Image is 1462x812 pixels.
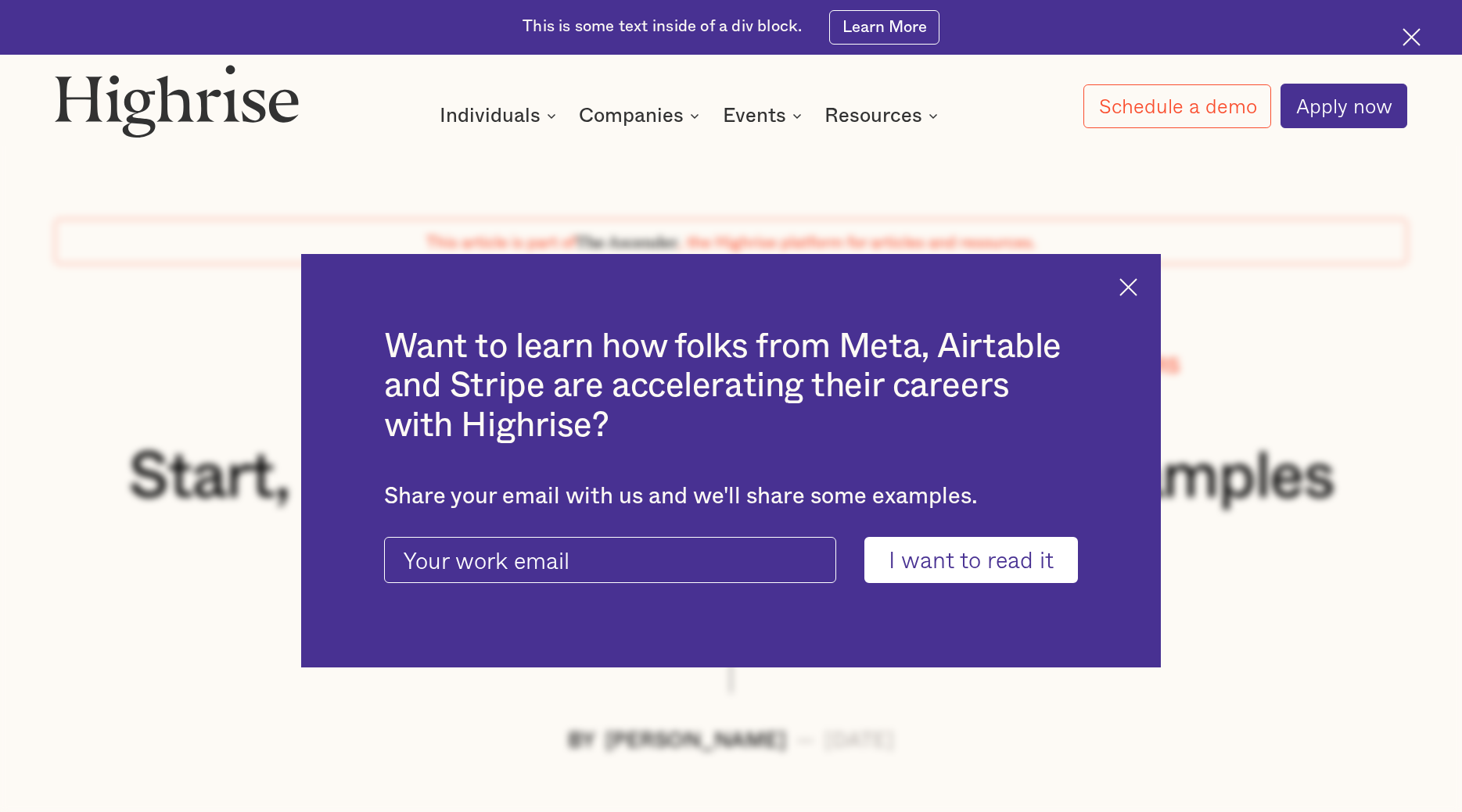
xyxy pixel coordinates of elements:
form: current-ascender-blog-article-modal-form [384,537,1079,582]
img: Cross icon [1403,28,1421,46]
div: Companies [579,106,684,125]
input: Your work email [384,537,836,582]
div: Events [723,106,786,125]
div: Resources [824,106,922,125]
div: Individuals [440,106,561,125]
a: Schedule a demo [1083,84,1272,128]
img: Cross icon [1119,278,1137,296]
img: Highrise logo [55,64,299,138]
div: Share your email with us and we'll share some examples. [384,483,1079,510]
div: Events [723,106,806,125]
div: Resources [824,106,943,125]
div: This is some text inside of a div block. [523,16,802,38]
a: Apply now [1281,84,1407,128]
h2: Want to learn how folks from Meta, Airtable and Stripe are accelerating their careers with Highrise? [384,327,1079,446]
a: Learn More [829,10,939,45]
input: I want to read it [864,537,1078,582]
div: Companies [579,106,704,125]
div: Individuals [440,106,541,125]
